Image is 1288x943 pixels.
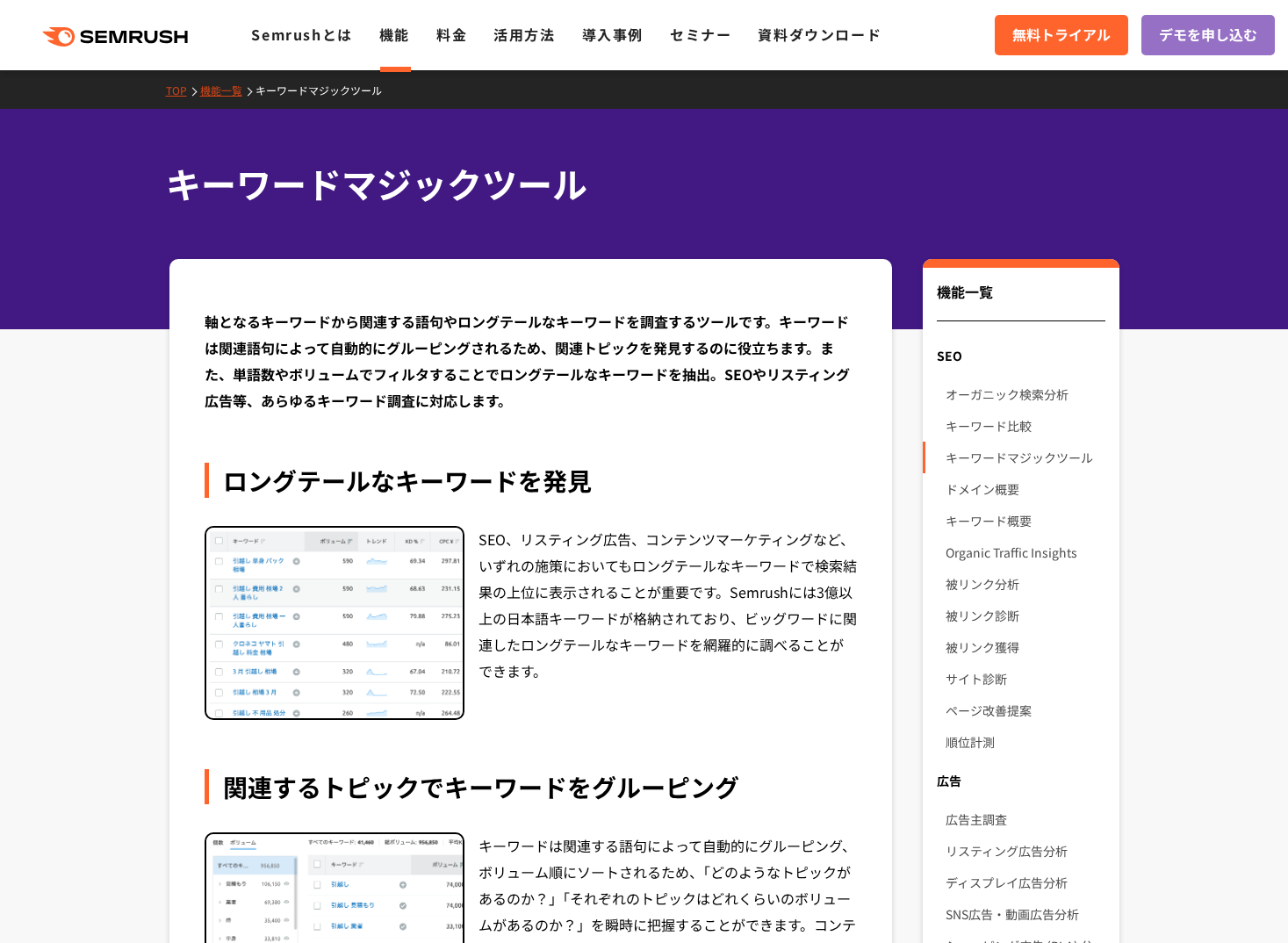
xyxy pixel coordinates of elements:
div: 機能一覧 [937,281,1105,321]
a: 順位計測 [946,726,1105,758]
a: 料金 [436,24,467,45]
img: キーワードマジックツール ロングテールキーワード [206,528,463,719]
div: 軸となるキーワードから関連する語句やロングテールなキーワードを調査するツールです。キーワードは関連語句によって自動的にグルーピングされるため、関連トピックを発見するのに役立ちます。また、単語数や... [205,308,858,414]
a: キーワード比較 [946,410,1105,442]
a: Semrushとは [251,24,352,45]
a: 無料トライアル [995,15,1128,55]
a: サイト診断 [946,663,1105,695]
a: セミナー [670,24,731,45]
a: 被リンク診断 [946,600,1105,631]
a: 機能一覧 [200,83,255,97]
a: Organic Traffic Insights [946,536,1105,568]
div: SEO、リスティング広告、コンテンツマーケティングなど、いずれの施策においてもロングテールなキーワードで検索結果の上位に表示されることが重要です。Semrushには3億以上の日本語キーワードが格... [479,526,858,721]
a: リスティング広告分析 [946,835,1105,867]
a: ディスプレイ広告分析 [946,867,1105,898]
a: オーガニック検索分析 [946,378,1105,410]
h1: キーワードマジックツール [166,158,1105,210]
a: キーワード概要 [946,505,1105,536]
a: 被リンク獲得 [946,631,1105,663]
a: 活用方法 [493,24,555,45]
a: ページ改善提案 [946,695,1105,726]
div: 広告 [923,765,1119,796]
span: 無料トライアル [1012,24,1111,47]
a: デモを申し込む [1141,15,1275,55]
a: ドメイン概要 [946,473,1105,505]
a: SNS広告・動画広告分析 [946,898,1105,930]
a: 機能 [379,24,410,45]
div: SEO [923,340,1119,371]
span: デモを申し込む [1159,24,1257,47]
a: TOP [166,83,200,97]
a: キーワードマジックツール [946,442,1105,473]
div: 関連するトピックでキーワードをグルーピング [205,769,858,804]
a: 被リンク分析 [946,568,1105,600]
a: 広告主調査 [946,803,1105,835]
div: ロングテールなキーワードを発見 [205,463,858,498]
a: キーワードマジックツール [255,83,395,97]
a: 資料ダウンロード [758,24,881,45]
a: 導入事例 [582,24,644,45]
